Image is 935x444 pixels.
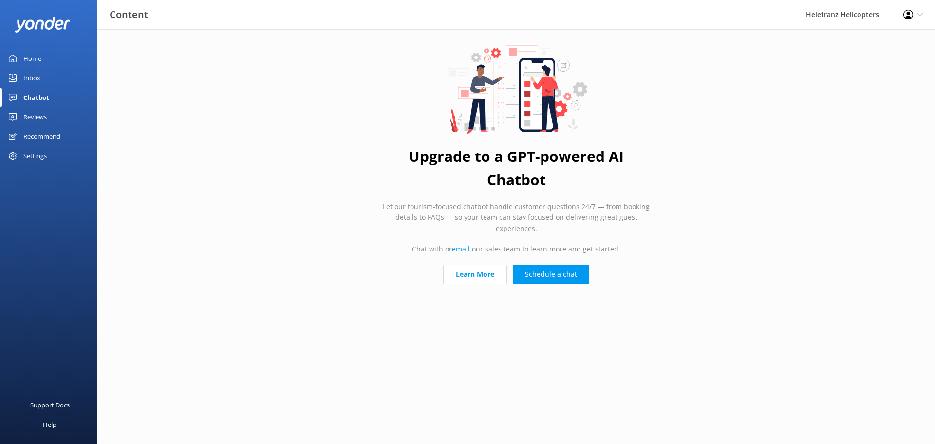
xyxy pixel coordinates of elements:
[15,17,71,33] img: yonder-white-logo.png
[23,127,60,146] div: Recommend
[23,68,40,88] div: Inbox
[30,395,70,415] div: Support Docs
[23,88,49,107] div: Chatbot
[382,201,651,234] p: Let our tourism-focused chatbot handle customer questions 24/7 — from booking details to FAQs — s...
[23,107,47,127] div: Reviews
[412,244,620,254] p: Chat with or our sales team to learn more and get started.
[23,146,47,166] div: Settings
[43,415,56,434] div: Help
[382,145,651,192] h1: Upgrade to a GPT-powered AI Chatbot
[443,265,507,284] a: Learn More
[110,7,148,22] h3: Content
[452,244,470,253] a: email
[513,265,589,284] a: Schedule a chat
[23,49,41,68] div: Home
